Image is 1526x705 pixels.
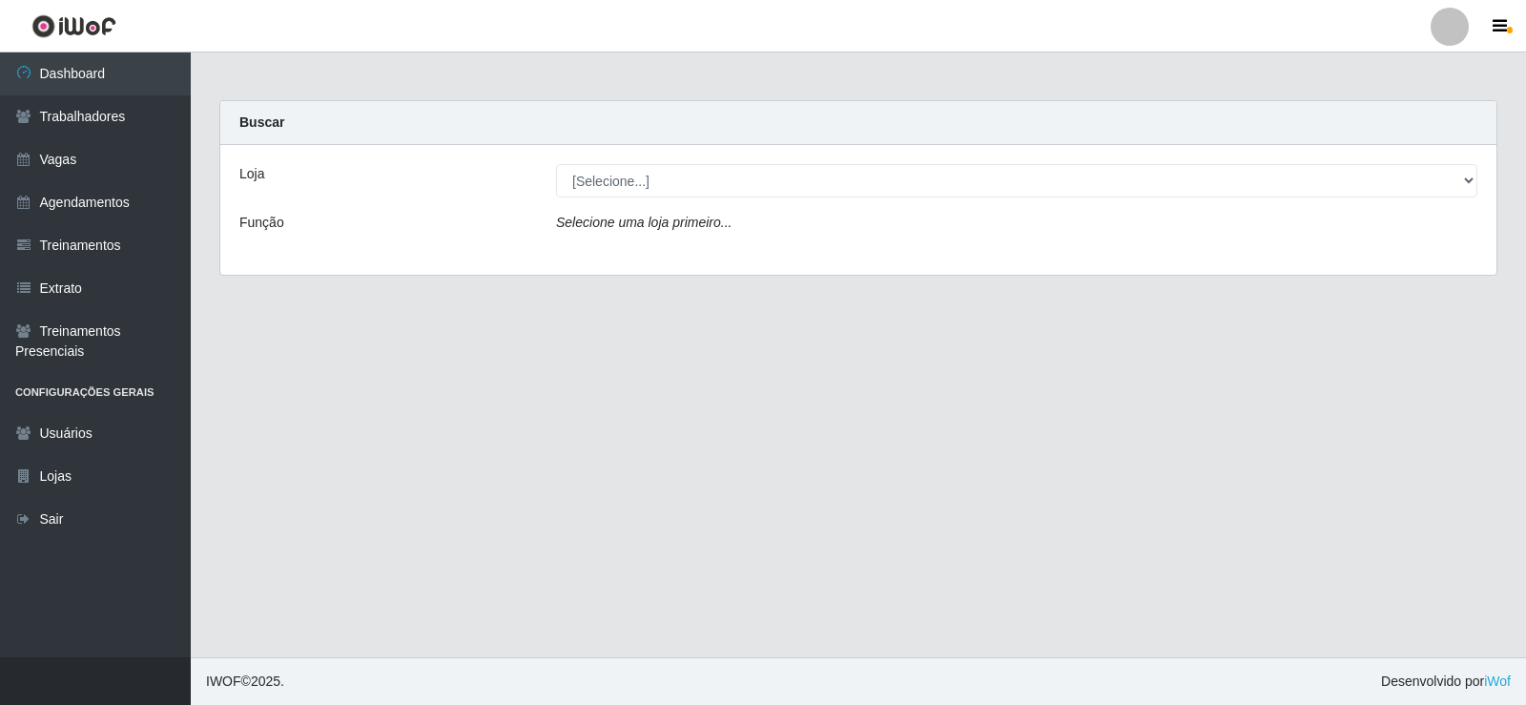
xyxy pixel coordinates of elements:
img: CoreUI Logo [31,14,116,38]
strong: Buscar [239,114,284,130]
span: Desenvolvido por [1381,672,1511,692]
label: Loja [239,164,264,184]
span: IWOF [206,674,241,689]
i: Selecione uma loja primeiro... [556,215,732,230]
a: iWof [1484,674,1511,689]
span: © 2025 . [206,672,284,692]
label: Função [239,213,284,233]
